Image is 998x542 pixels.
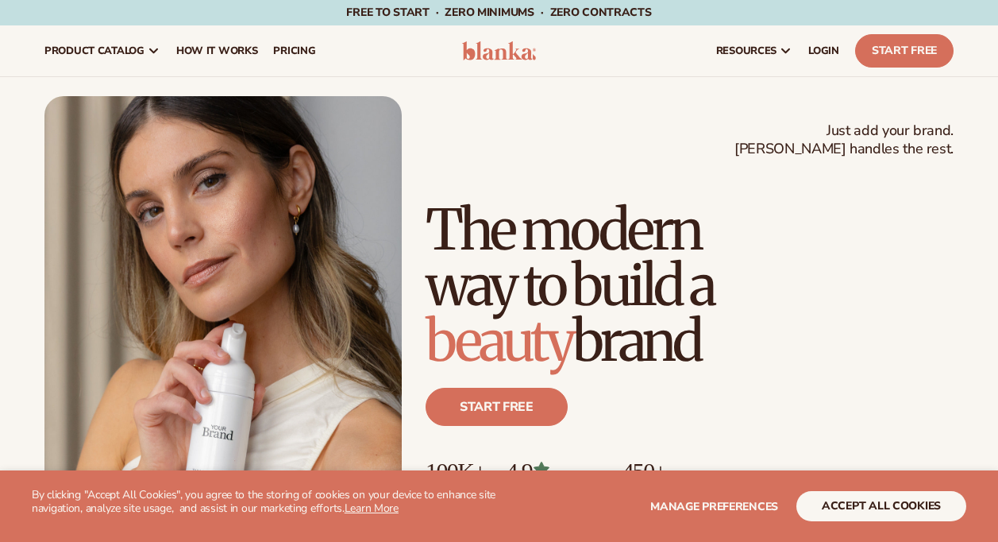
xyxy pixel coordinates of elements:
[734,122,954,159] span: Just add your brand. [PERSON_NAME] handles the rest.
[426,458,491,484] p: 100K+
[345,501,399,516] a: Learn More
[708,25,800,76] a: resources
[796,491,966,521] button: accept all cookies
[426,202,954,369] h1: The modern way to build a brand
[716,45,776,57] span: resources
[507,458,607,484] p: 4.9
[855,34,954,68] a: Start Free
[426,306,572,376] span: beauty
[462,41,537,60] img: logo
[44,45,144,57] span: product catalog
[800,25,847,76] a: LOGIN
[346,5,651,20] span: Free to start · ZERO minimums · ZERO contracts
[265,25,323,76] a: pricing
[622,458,742,484] p: 450+
[168,25,266,76] a: How It Works
[650,499,778,514] span: Manage preferences
[808,45,839,57] span: LOGIN
[32,489,499,516] p: By clicking "Accept All Cookies", you agree to the storing of cookies on your device to enhance s...
[37,25,168,76] a: product catalog
[273,45,315,57] span: pricing
[650,491,778,521] button: Manage preferences
[176,45,258,57] span: How It Works
[426,388,568,426] a: Start free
